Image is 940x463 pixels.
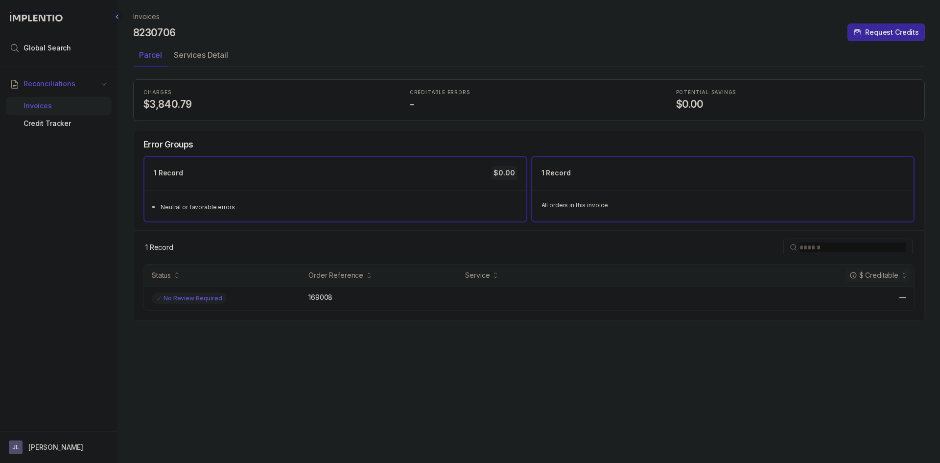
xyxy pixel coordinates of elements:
[492,166,517,180] p: $0.00
[676,97,915,111] h4: $0.00
[308,292,332,302] p: 169008
[152,292,226,304] div: No Review Required
[143,97,382,111] h4: $3,840.79
[9,440,23,454] span: User initials
[143,90,382,96] p: CHARGES
[139,49,162,61] p: Parcel
[541,168,571,178] p: 1 Record
[133,26,176,40] h4: 8230706
[9,440,109,454] button: User initials[PERSON_NAME]
[308,270,363,280] div: Order Reference
[849,270,898,280] div: $ Creditable
[541,200,905,210] p: All orders in this invoice
[112,11,123,23] div: Collapse Icon
[410,97,648,111] h4: -
[168,47,234,67] li: Tab Services Detail
[14,115,104,132] div: Credit Tracker
[133,12,160,22] nav: breadcrumb
[133,47,925,67] ul: Tab Group
[899,292,906,302] p: —
[14,97,104,115] div: Invoices
[154,168,183,178] p: 1 Record
[23,79,75,89] span: Reconciliations
[410,90,648,96] p: CREDITABLE ERRORS
[847,24,925,41] button: Request Credits
[865,27,919,37] p: Request Credits
[152,270,171,280] div: Status
[28,442,83,452] p: [PERSON_NAME]
[676,90,915,96] p: POTENTIAL SAVINGS
[143,139,193,150] h5: Error Groups
[133,47,168,67] li: Tab Parcel
[145,243,173,252] div: Remaining page entries
[6,73,112,95] button: Reconciliations
[133,12,160,22] a: Invoices
[174,49,228,61] p: Services Detail
[6,95,112,135] div: Reconciliations
[145,243,173,252] p: 1 Record
[465,270,490,280] div: Service
[23,43,71,53] span: Global Search
[161,202,516,212] div: Neutral or favorable errors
